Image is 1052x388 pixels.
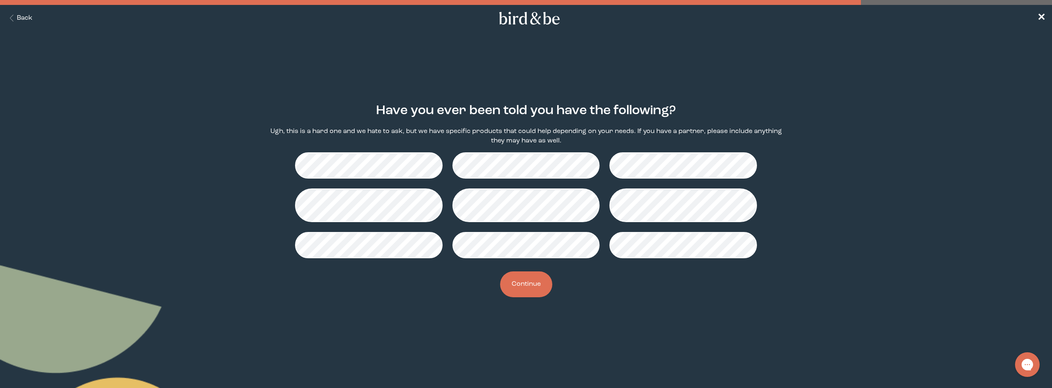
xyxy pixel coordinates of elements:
[376,101,676,120] h2: Have you ever been told you have the following?
[1011,349,1044,380] iframe: Gorgias live chat messenger
[500,271,552,297] button: Continue
[270,127,782,146] p: Ugh, this is a hard one and we hate to ask, but we have specific products that could help dependi...
[7,14,32,23] button: Back Button
[1037,13,1045,23] span: ✕
[1037,11,1045,25] a: ✕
